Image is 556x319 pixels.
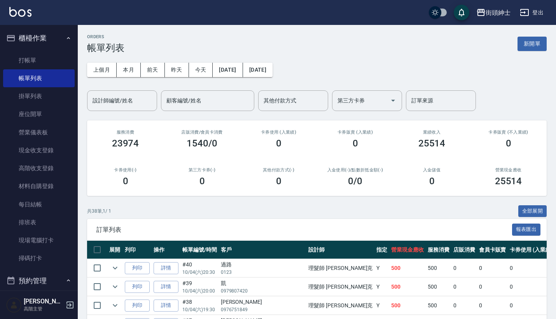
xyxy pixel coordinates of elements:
[125,262,150,274] button: 列印
[389,278,426,296] td: 500
[389,241,426,259] th: 營業現金應收
[3,51,75,69] a: 打帳單
[9,7,31,17] img: Logo
[109,281,121,293] button: expand row
[3,69,75,87] a: 帳單列表
[326,130,384,135] h2: 卡券販賣 (入業績)
[276,138,281,149] h3: 0
[451,241,477,259] th: 店販消費
[306,296,374,315] td: 理髮師 [PERSON_NAME]克
[306,259,374,277] td: 理髮師 [PERSON_NAME]克
[219,241,307,259] th: 客戶
[6,297,22,313] img: Person
[479,167,537,173] h2: 營業現金應收
[306,278,374,296] td: 理髮師 [PERSON_NAME]克
[3,177,75,195] a: 材料自購登錄
[506,138,511,149] h3: 0
[454,5,469,20] button: save
[426,259,451,277] td: 500
[123,176,128,187] h3: 0
[451,278,477,296] td: 0
[477,296,508,315] td: 0
[87,42,124,53] h3: 帳單列表
[3,123,75,141] a: 營業儀表板
[389,259,426,277] td: 500
[221,306,305,313] p: 0976751849
[243,63,273,77] button: [DATE]
[109,300,121,311] button: expand row
[3,28,75,48] button: 櫃檯作業
[180,278,219,296] td: #39
[3,87,75,105] a: 掛單列表
[96,130,154,135] h3: 服務消費
[112,138,139,149] h3: 23974
[221,269,305,276] p: 0123
[180,259,219,277] td: #40
[479,130,537,135] h2: 卡券販賣 (不入業績)
[221,261,305,269] div: 過路
[250,167,308,173] h2: 其他付款方式(-)
[426,296,451,315] td: 500
[495,176,522,187] h3: 25514
[180,241,219,259] th: 帳單編號/時間
[96,226,512,234] span: 訂單列表
[87,34,124,39] h2: ORDERS
[117,63,141,77] button: 本月
[473,5,514,21] button: 街頭紳士
[518,205,547,217] button: 全部展開
[276,176,281,187] h3: 0
[517,5,547,20] button: 登出
[154,281,178,293] a: 詳情
[3,213,75,231] a: 排班表
[3,271,75,291] button: 預約管理
[486,8,511,18] div: 街頭紳士
[152,241,180,259] th: 操作
[199,176,205,187] h3: 0
[518,37,547,51] button: 新開單
[429,176,435,187] h3: 0
[374,296,389,315] td: Y
[109,262,121,274] button: expand row
[508,259,555,277] td: 0
[477,278,508,296] td: 0
[180,296,219,315] td: #38
[426,278,451,296] td: 500
[403,167,461,173] h2: 入金儲值
[221,279,305,287] div: 凱
[24,298,63,305] h5: [PERSON_NAME]
[374,241,389,259] th: 指定
[374,278,389,296] td: Y
[306,241,374,259] th: 設計師
[182,269,217,276] p: 10/04 (六) 20:30
[3,231,75,249] a: 現場電腦打卡
[3,249,75,267] a: 掃碼打卡
[374,259,389,277] td: Y
[189,63,213,77] button: 今天
[477,259,508,277] td: 0
[154,262,178,274] a: 詳情
[508,278,555,296] td: 0
[3,141,75,159] a: 現金收支登錄
[125,300,150,312] button: 列印
[96,167,154,173] h2: 卡券使用(-)
[87,208,111,215] p: 共 38 筆, 1 / 1
[387,94,399,107] button: Open
[182,287,217,294] p: 10/04 (六) 20:00
[182,306,217,313] p: 10/04 (六) 19:30
[154,300,178,312] a: 詳情
[508,241,555,259] th: 卡券使用 (入業績)
[389,296,426,315] td: 500
[3,159,75,177] a: 高階收支登錄
[173,130,231,135] h2: 店販消費 /會員卡消費
[123,241,152,259] th: 列印
[348,176,362,187] h3: 0 /0
[326,167,384,173] h2: 入金使用(-) /點數折抵金額(-)
[353,138,358,149] h3: 0
[518,40,547,47] a: 新開單
[107,241,123,259] th: 展開
[221,298,305,306] div: [PERSON_NAME]
[173,167,231,173] h2: 第三方卡券(-)
[418,138,446,149] h3: 25514
[477,241,508,259] th: 會員卡販賣
[451,296,477,315] td: 0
